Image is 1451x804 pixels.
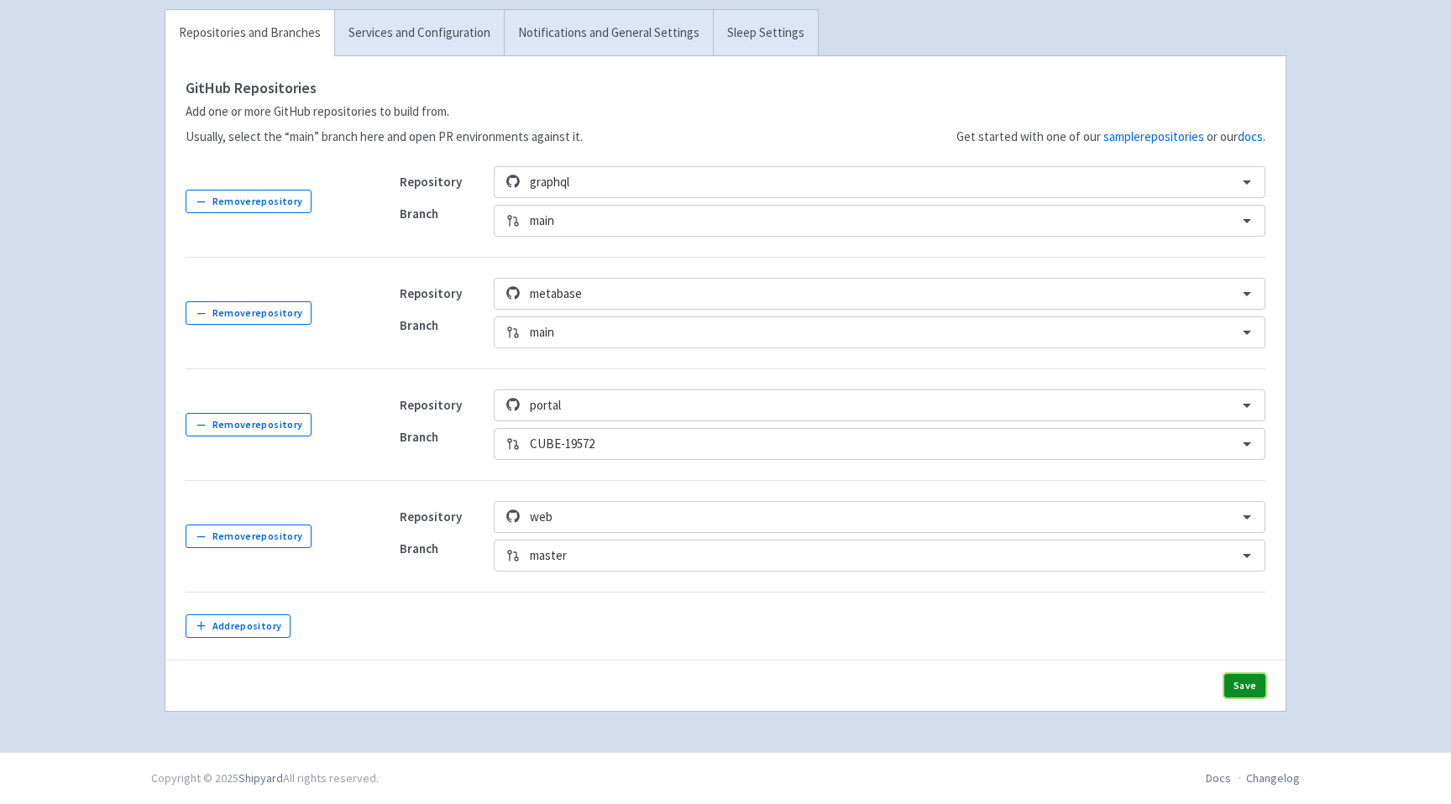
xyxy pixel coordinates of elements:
[186,102,583,122] p: Add one or more GitHub repositories to build from.
[186,301,312,325] button: Removerepository
[956,128,1265,147] p: Get started with one of our or our .
[186,190,312,213] button: Removerepository
[1246,770,1300,786] a: Changelog
[400,429,438,445] strong: Branch
[400,397,462,413] strong: Repository
[1224,674,1265,697] button: Save
[186,78,317,97] strong: GitHub Repositories
[186,614,291,638] button: Addrepository
[1103,128,1204,144] a: samplerepositories
[713,10,818,56] a: Sleep Settings
[1206,770,1231,786] a: Docs
[334,10,504,56] a: Services and Configuration
[400,285,462,301] strong: Repository
[1238,128,1263,144] a: docs
[400,174,462,190] strong: Repository
[186,128,583,147] p: Usually, select the “main” branch here and open PR environments against it.
[165,10,334,56] a: Repositories and Branches
[400,317,438,333] strong: Branch
[238,770,283,786] a: Shipyard
[504,10,713,56] a: Notifications and General Settings
[151,770,379,787] div: Copyright © 2025 All rights reserved.
[186,525,312,548] button: Removerepository
[186,413,312,436] button: Removerepository
[400,206,438,222] strong: Branch
[400,509,462,525] strong: Repository
[400,540,438,556] strong: Branch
